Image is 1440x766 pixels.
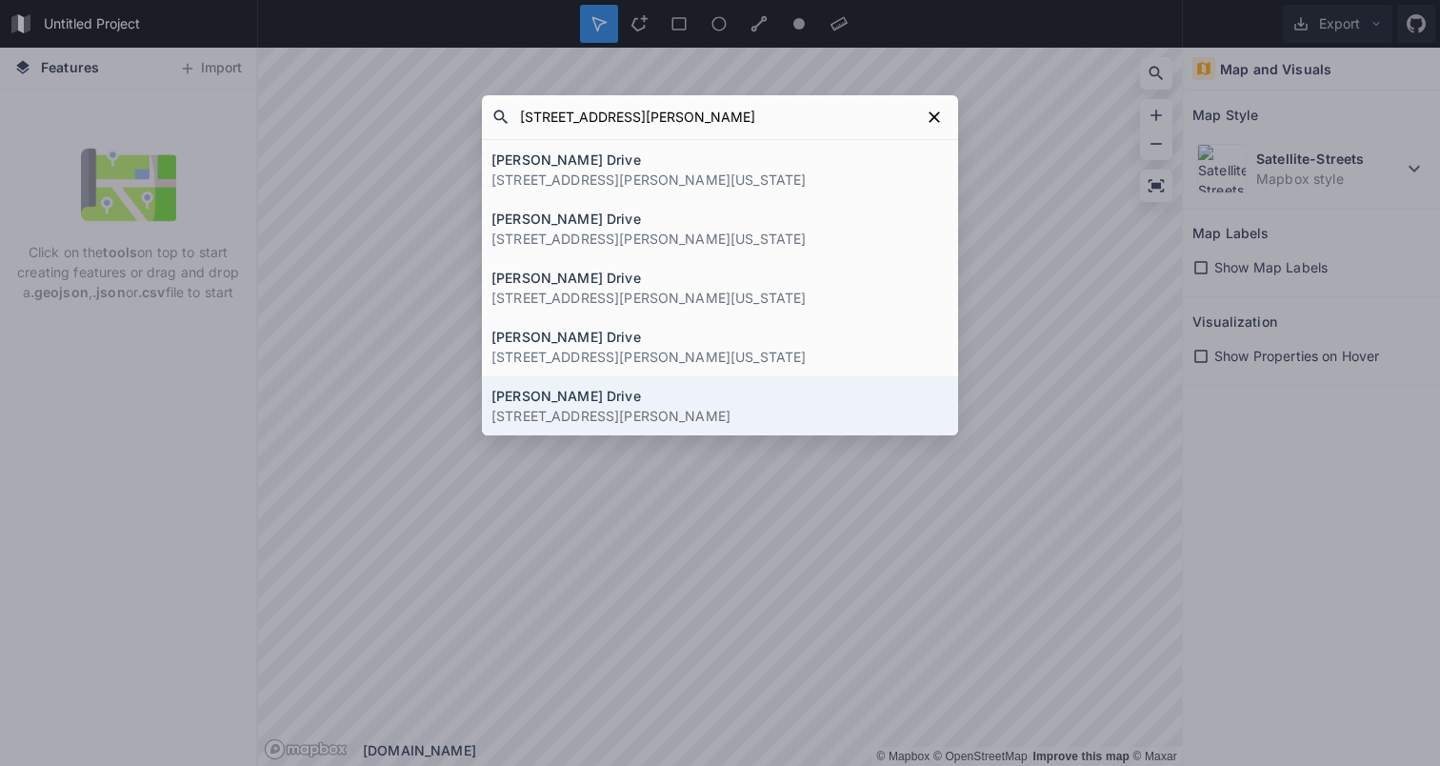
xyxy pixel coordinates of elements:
[491,209,949,229] h4: [PERSON_NAME] Drive
[510,100,920,134] input: Search placess...
[491,327,949,347] h4: [PERSON_NAME] Drive
[491,229,949,249] p: [STREET_ADDRESS][PERSON_NAME][US_STATE]
[491,406,949,426] p: [STREET_ADDRESS][PERSON_NAME]
[491,268,949,288] h4: [PERSON_NAME] Drive
[491,347,949,367] p: [STREET_ADDRESS][PERSON_NAME][US_STATE]
[491,386,949,406] h4: [PERSON_NAME] Drive
[491,288,949,308] p: [STREET_ADDRESS][PERSON_NAME][US_STATE]
[491,170,949,190] p: [STREET_ADDRESS][PERSON_NAME][US_STATE]
[491,150,949,170] h4: [PERSON_NAME] Drive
